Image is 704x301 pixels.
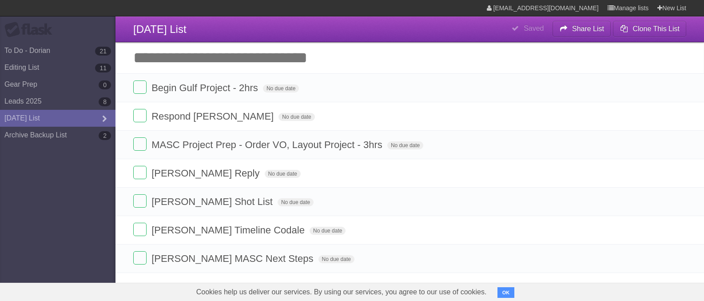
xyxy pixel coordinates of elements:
span: No due date [278,113,314,121]
label: Done [133,251,147,265]
b: 21 [95,47,111,56]
span: No due date [265,170,301,178]
label: Done [133,166,147,179]
b: 11 [95,64,111,72]
label: Done [133,80,147,94]
b: Clone This List [632,25,680,32]
span: Begin Gulf Project - 2hrs [151,82,260,93]
span: No due date [278,198,314,206]
button: OK [497,287,515,298]
button: Clone This List [613,21,686,37]
span: [PERSON_NAME] Shot List [151,196,275,207]
div: Flask [4,22,58,38]
a: Show all completed tasks [354,281,465,293]
b: Saved [524,24,544,32]
span: No due date [387,141,423,149]
span: [DATE] List [133,23,187,35]
span: Respond [PERSON_NAME] [151,111,276,122]
span: No due date [263,84,299,92]
span: No due date [310,227,346,235]
span: Cookies help us deliver our services. By using our services, you agree to our use of cookies. [187,283,496,301]
b: Share List [572,25,604,32]
span: [PERSON_NAME] MASC Next Steps [151,253,315,264]
button: Share List [553,21,611,37]
b: 8 [99,97,111,106]
label: Done [133,194,147,208]
label: Done [133,223,147,236]
label: Done [133,137,147,151]
span: MASC Project Prep - Order VO, Layout Project - 3hrs [151,139,385,150]
span: No due date [318,255,354,263]
span: [PERSON_NAME] Timeline Codale [151,225,307,236]
span: [PERSON_NAME] Reply [151,168,262,179]
b: 0 [99,80,111,89]
b: 2 [99,131,111,140]
label: Done [133,109,147,122]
